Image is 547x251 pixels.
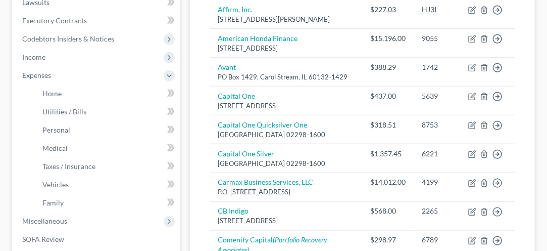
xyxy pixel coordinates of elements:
[34,85,180,103] a: Home
[370,62,406,72] div: $388.29
[218,130,355,140] div: [GEOGRAPHIC_DATA] 02298-1600
[34,103,180,121] a: Utilities / Bills
[34,139,180,157] a: Medical
[42,144,68,152] span: Medical
[42,198,64,207] span: Family
[218,44,355,53] div: [STREET_ADDRESS]
[22,217,67,225] span: Miscellaneous
[22,53,45,61] span: Income
[370,91,406,101] div: $437.00
[218,187,355,197] div: P.O. [STREET_ADDRESS]
[422,5,452,15] div: HJ3I
[218,72,355,82] div: PO Box 1429, Carol Stream, IL 60132-1429
[42,180,69,189] span: Vehicles
[218,120,308,129] a: Capital One Quicksilver One
[370,33,406,44] div: $15,196.00
[422,91,452,101] div: 5639
[422,62,452,72] div: 1742
[370,177,406,187] div: $14,012.00
[422,235,452,245] div: 6789
[22,235,64,243] span: SOFA Review
[218,92,256,100] a: Capital One
[22,71,51,79] span: Expenses
[218,34,298,43] a: American Honda Finance
[218,206,249,215] a: CB Indigo
[22,16,87,25] span: Executory Contracts
[14,12,180,30] a: Executory Contracts
[218,63,236,71] a: Avant
[42,107,86,116] span: Utilities / Bills
[370,5,406,15] div: $227.03
[218,216,355,226] div: [STREET_ADDRESS]
[218,15,355,24] div: [STREET_ADDRESS][PERSON_NAME]
[422,149,452,159] div: 6221
[218,159,355,169] div: [GEOGRAPHIC_DATA] 02298-1600
[218,5,253,14] a: Affirm, Inc.
[218,178,314,186] a: Carmax Business Services, LLC
[218,149,275,158] a: Capital One Silver
[370,235,406,245] div: $298.97
[422,206,452,216] div: 2265
[370,149,406,159] div: $1,357.45
[42,89,62,98] span: Home
[34,176,180,194] a: Vehicles
[422,120,452,130] div: 8753
[22,34,114,43] span: Codebtors Insiders & Notices
[422,33,452,44] div: 9055
[34,121,180,139] a: Personal
[422,177,452,187] div: 4199
[370,206,406,216] div: $568.00
[218,101,355,111] div: [STREET_ADDRESS]
[34,194,180,212] a: Family
[34,157,180,176] a: Taxes / Insurance
[370,120,406,130] div: $318.51
[42,126,70,134] span: Personal
[14,230,180,248] a: SOFA Review
[42,162,95,171] span: Taxes / Insurance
